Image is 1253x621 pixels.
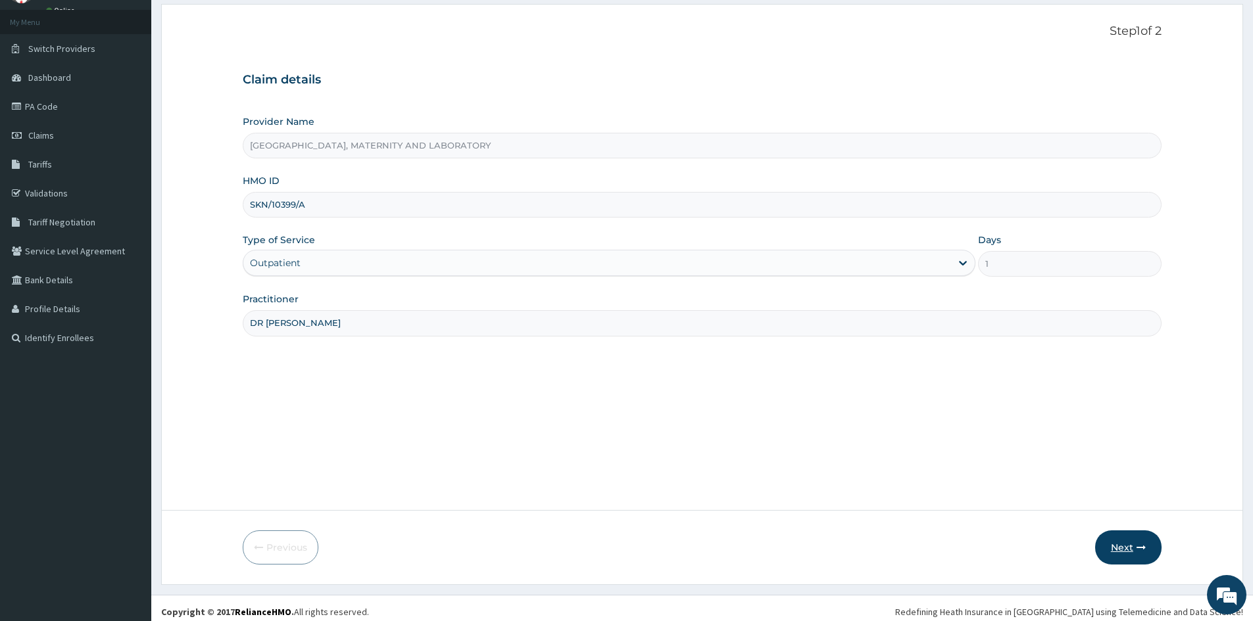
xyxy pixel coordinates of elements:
textarea: Type your message and hit 'Enter' [7,359,251,405]
a: Online [46,6,78,15]
label: Type of Service [243,233,315,246]
a: RelianceHMO [235,606,291,618]
button: Next [1095,530,1162,564]
img: d_794563401_company_1708531726252_794563401 [24,66,53,99]
button: Previous [243,530,318,564]
label: HMO ID [243,174,280,187]
input: Enter HMO ID [243,192,1162,218]
h3: Claim details [243,73,1162,87]
span: Dashboard [28,72,71,83]
label: Practitioner [243,292,299,306]
div: Redefining Heath Insurance in [GEOGRAPHIC_DATA] using Telemedicine and Data Science! [895,605,1243,618]
p: Step 1 of 2 [243,24,1162,39]
strong: Copyright © 2017 . [161,606,294,618]
input: Enter Name [243,310,1162,336]
span: Switch Providers [28,43,95,55]
label: Days [978,233,1001,246]
label: Provider Name [243,115,314,128]
span: We're online! [76,166,182,298]
div: Chat with us now [68,74,221,91]
span: Tariffs [28,158,52,170]
span: Claims [28,129,54,141]
div: Outpatient [250,256,301,269]
div: Minimize live chat window [216,7,247,38]
span: Tariff Negotiation [28,216,95,228]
